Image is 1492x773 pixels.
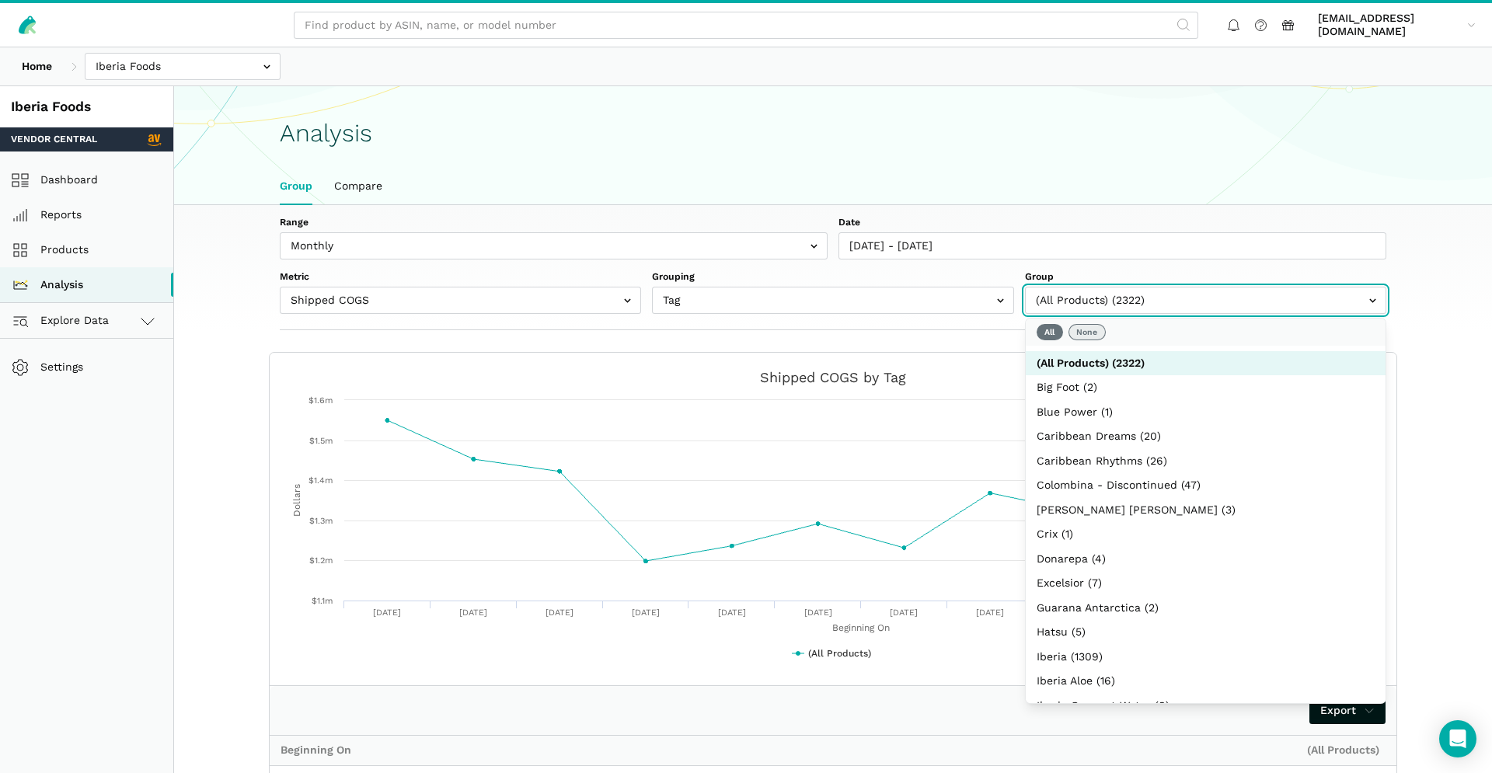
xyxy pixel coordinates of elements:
button: (All Products) (2322) [1026,351,1386,376]
text: $1.4m [309,475,333,486]
button: Iberia Aloe (16) [1026,669,1386,694]
button: Crix (1) [1026,522,1386,547]
tspan: Beginning On [832,622,890,633]
button: Guarana Antarctica (2) [1026,596,1386,621]
span: Vendor Central [11,133,97,147]
div: Iberia Foods [11,97,162,117]
button: Excelsior (7) [1026,571,1386,596]
text: [DATE] [890,608,918,618]
input: Find product by ASIN, name, or model number [294,12,1198,39]
th: Beginning On [270,736,1296,766]
text: $1.5m [309,436,333,446]
span: Export [1320,702,1375,719]
button: Colombina - Discontinued (47) [1026,473,1386,498]
text: [DATE] [632,608,660,618]
button: Blue Power (1) [1026,400,1386,425]
a: Compare [323,169,393,204]
button: Caribbean Dreams (20) [1026,424,1386,449]
label: Grouping [652,270,1013,284]
div: Open Intercom Messenger [1439,720,1476,757]
text: [DATE] [459,608,487,618]
input: Tag [652,287,1013,314]
a: [EMAIL_ADDRESS][DOMAIN_NAME] [1312,9,1481,41]
tspan: (All Products) [808,648,871,659]
button: None [1068,324,1106,340]
input: Iberia Foods [85,53,281,80]
label: Date [838,216,1386,230]
span: Explore Data [16,312,109,330]
text: [DATE] [718,608,746,618]
h1: Analysis [280,120,1386,147]
text: [DATE] [804,608,832,618]
button: Hatsu (5) [1026,620,1386,645]
text: $1.1m [312,596,333,606]
label: Metric [280,270,641,284]
tspan: Shipped COGS by Tag [760,369,906,385]
button: Caribbean Rhythms (26) [1026,449,1386,474]
button: [PERSON_NAME] [PERSON_NAME] (3) [1026,498,1386,523]
label: Range [280,216,828,230]
button: Big Foot (2) [1026,375,1386,400]
input: Monthly [280,232,828,259]
text: $1.3m [309,516,333,526]
a: Export [1309,697,1386,724]
button: All [1037,324,1063,340]
button: Iberia Coconut Water (8) [1026,694,1386,719]
input: Shipped COGS [280,287,641,314]
text: [DATE] [546,608,573,618]
input: (All Products) (2322) [1025,287,1386,314]
text: [DATE] [976,608,1004,618]
tspan: Dollars [291,484,302,517]
button: Donarepa (4) [1026,547,1386,572]
button: Iberia (1309) [1026,645,1386,670]
text: $1.2m [309,555,333,566]
a: Group [269,169,323,204]
span: [EMAIL_ADDRESS][DOMAIN_NAME] [1318,12,1462,39]
text: $1.6m [309,395,333,406]
a: Home [11,53,63,80]
text: [DATE] [373,608,401,618]
label: Group [1025,270,1386,284]
th: (All Products) [1296,736,1396,766]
